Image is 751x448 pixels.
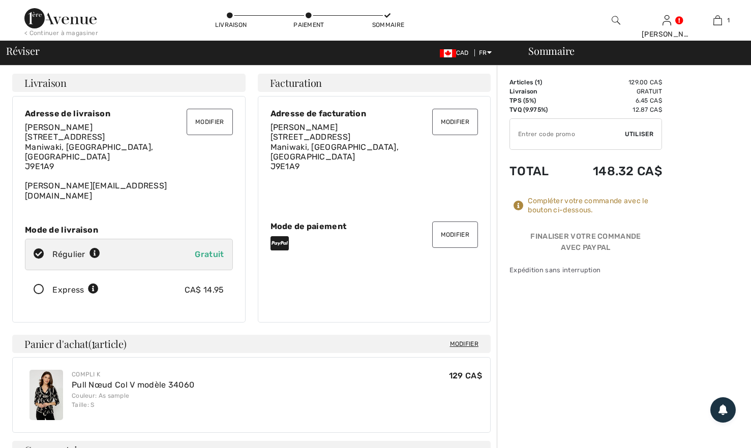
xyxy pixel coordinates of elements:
[372,20,403,29] div: Sommaire
[6,46,39,56] span: Réviser
[25,109,233,118] div: Adresse de livraison
[440,49,473,56] span: CAD
[25,122,93,132] span: [PERSON_NAME]
[693,14,742,26] a: 1
[537,79,540,86] span: 1
[24,8,97,28] img: 1ère Avenue
[92,336,95,349] span: 1
[449,371,482,380] span: 129 CA$
[29,370,63,420] img: Pull Nœud Col V modèle 34060
[713,14,722,26] img: Mon panier
[509,96,565,105] td: TPS (5%)
[52,248,100,261] div: Régulier
[528,197,662,215] div: Compléter votre commande avec le bouton ci-dessous.
[25,225,233,235] div: Mode de livraison
[440,49,456,57] img: Canadian Dollar
[509,87,565,96] td: Livraison
[510,119,625,149] input: Code promo
[509,231,662,257] div: Finaliser votre commande avec PayPal
[72,370,194,379] div: Compli K
[271,122,338,132] span: [PERSON_NAME]
[271,221,478,231] div: Mode de paiement
[24,78,67,88] span: Livraison
[52,284,99,296] div: Express
[270,78,322,88] span: Facturation
[293,20,324,29] div: Paiement
[432,109,478,135] button: Modifier
[509,154,565,188] td: Total
[663,15,671,25] a: Se connecter
[565,105,662,114] td: 12.87 CA$
[642,29,692,40] div: [PERSON_NAME]
[565,87,662,96] td: Gratuit
[509,78,565,87] td: Articles ( )
[432,221,478,248] button: Modifier
[516,46,745,56] div: Sommaire
[663,14,671,26] img: Mes infos
[185,284,224,296] div: CA$ 14.95
[565,96,662,105] td: 6.45 CA$
[565,154,662,188] td: 148.32 CA$
[187,109,232,135] button: Modifier
[25,132,153,171] span: [STREET_ADDRESS] Maniwaki, [GEOGRAPHIC_DATA], [GEOGRAPHIC_DATA] J9E1A9
[625,130,653,139] span: Utiliser
[25,122,233,201] div: [PERSON_NAME][EMAIL_ADDRESS][DOMAIN_NAME]
[88,337,127,350] span: ( article)
[12,335,491,353] h4: Panier d'achat
[509,105,565,114] td: TVQ (9.975%)
[215,20,246,29] div: Livraison
[72,391,194,409] div: Couleur: As sample Taille: S
[72,380,194,390] a: Pull Nœud Col V modèle 34060
[612,14,620,26] img: recherche
[271,109,478,118] div: Adresse de facturation
[727,16,730,25] span: 1
[195,249,224,259] span: Gratuit
[565,78,662,87] td: 129.00 CA$
[450,339,478,349] span: Modifier
[509,265,662,275] div: Expédition sans interruption
[271,132,399,171] span: [STREET_ADDRESS] Maniwaki, [GEOGRAPHIC_DATA], [GEOGRAPHIC_DATA] J9E1A9
[479,49,492,56] span: FR
[24,28,98,38] div: < Continuer à magasiner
